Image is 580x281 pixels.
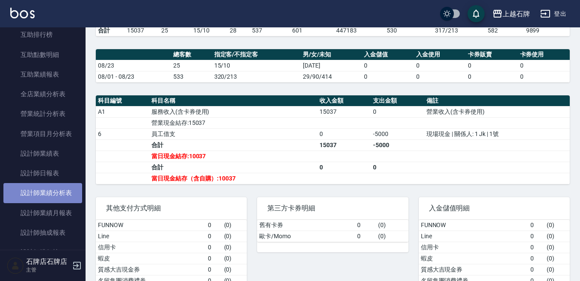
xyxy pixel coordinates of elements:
td: FUNNOW [96,220,206,231]
td: 15037 [317,106,371,117]
td: 0 [371,162,424,173]
a: 設計師抽成報表 [3,223,82,243]
td: 0 [317,162,371,173]
td: 合計 [149,139,317,151]
td: 537 [250,25,290,36]
td: 08/23 [96,60,171,71]
td: 0 [317,128,371,139]
td: 533 [171,71,212,82]
a: 互助業績報表 [3,65,82,84]
table: a dense table [96,95,570,184]
td: 0 [355,231,376,242]
th: 入金儲值 [362,49,414,60]
td: 08/01 - 08/23 [96,71,171,82]
td: 15037 [317,139,371,151]
table: a dense table [257,220,408,242]
button: 登出 [537,6,570,22]
td: 0 [414,71,466,82]
td: 0 [466,71,518,82]
td: 15/10 [212,60,301,71]
td: 蝦皮 [96,253,206,264]
td: 現場現金 | 關係人: 1 Jk | 1號 [424,128,570,139]
td: 信用卡 [419,242,529,253]
td: ( 0 ) [544,220,570,231]
th: 科目編號 [96,95,149,106]
td: 0 [528,242,544,253]
td: ( 0 ) [222,242,247,253]
td: 25 [159,25,192,36]
td: FUNNOW [419,220,529,231]
img: Logo [10,8,35,18]
td: 582 [485,25,524,36]
span: 入金儲值明細 [429,204,559,213]
th: 備註 [424,95,570,106]
td: Line [96,231,206,242]
td: 0 [206,253,222,264]
td: 0 [362,71,414,82]
div: 上越石牌 [503,9,530,19]
th: 男/女/未知 [301,49,362,60]
td: 0 [355,220,376,231]
td: ( 0 ) [222,264,247,275]
td: A1 [96,106,149,117]
td: -5000 [371,128,424,139]
th: 科目名稱 [149,95,317,106]
td: 29/90/414 [301,71,362,82]
td: 營業收入(含卡券使用) [424,106,570,117]
td: 317/213 [433,25,485,36]
a: 互助點數明細 [3,45,82,65]
td: 25 [171,60,212,71]
td: ( 0 ) [544,231,570,242]
td: 320/213 [212,71,301,82]
td: -5000 [371,139,424,151]
a: 設計師排行榜 [3,243,82,262]
td: ( 0 ) [544,253,570,264]
td: ( 0 ) [222,231,247,242]
h5: 石牌店石牌店 [26,257,70,266]
a: 全店業績分析表 [3,84,82,104]
td: ( 0 ) [222,220,247,231]
span: 其他支付方式明細 [106,204,237,213]
th: 總客數 [171,49,212,60]
td: 合計 [96,25,125,36]
td: 0 [206,220,222,231]
button: 上越石牌 [489,5,533,23]
td: ( 0 ) [222,253,247,264]
a: 互助排行榜 [3,25,82,44]
td: ( 0 ) [544,264,570,275]
td: 歐卡/Momo [257,231,355,242]
td: 15037 [125,25,159,36]
td: 0 [528,220,544,231]
td: 0 [466,60,518,71]
td: 0 [371,106,424,117]
td: 合計 [149,162,317,173]
a: 設計師業績月報表 [3,203,82,223]
td: 當日現金結存:10037 [149,151,317,162]
td: 15/10 [191,25,228,36]
a: 營業統計分析表 [3,104,82,124]
td: 員工借支 [149,128,317,139]
th: 卡券販賣 [466,49,518,60]
a: 設計師日報表 [3,163,82,183]
td: 6 [96,128,149,139]
td: 質感大吉現金券 [419,264,529,275]
td: 蝦皮 [419,253,529,264]
td: 0 [414,60,466,71]
td: 601 [290,25,334,36]
a: 設計師業績表 [3,144,82,163]
table: a dense table [96,49,570,83]
td: ( 0 ) [376,231,408,242]
button: save [468,5,485,22]
td: 530 [385,25,433,36]
td: 0 [206,264,222,275]
th: 收入金額 [317,95,371,106]
td: 舊有卡券 [257,220,355,231]
td: 0 [528,264,544,275]
td: 當日現金結存（含自購）:10037 [149,173,317,184]
td: 服務收入(含卡券使用) [149,106,317,117]
td: 0 [362,60,414,71]
td: 28 [228,25,250,36]
a: 設計師業績分析表 [3,183,82,203]
p: 主管 [26,266,70,274]
th: 入金使用 [414,49,466,60]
